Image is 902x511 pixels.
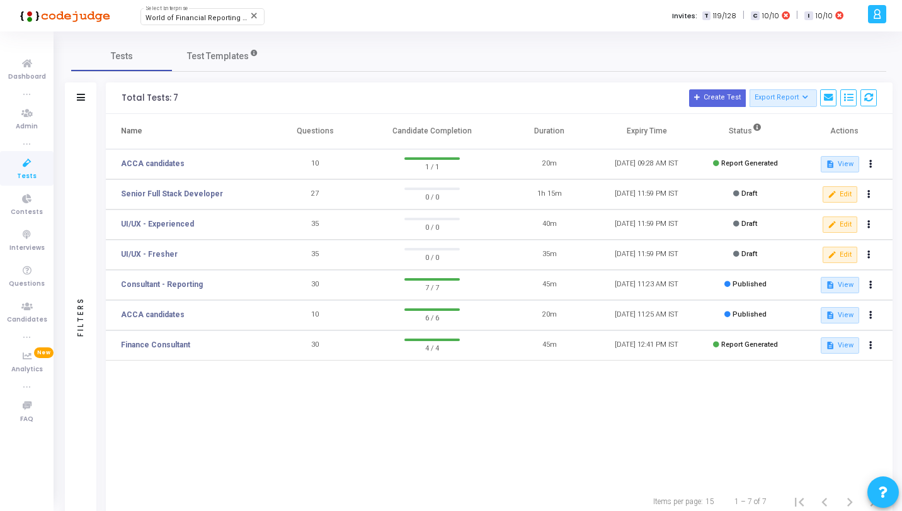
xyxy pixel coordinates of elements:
button: Edit [823,186,857,203]
span: 10/10 [816,11,833,21]
span: 0 / 0 [404,250,460,263]
span: Test Templates [187,50,249,63]
td: 1h 15m [501,179,598,210]
a: ACCA candidates [121,158,185,169]
span: Candidates [7,315,47,325]
span: 119/128 [713,11,736,21]
span: Draft [741,189,757,198]
th: Duration [501,114,598,149]
span: Report Generated [721,159,778,167]
span: Contests [11,207,43,218]
span: Published [733,310,767,318]
span: C [751,11,759,21]
a: UI/UX - Fresher [121,249,178,260]
span: Tests [17,171,37,182]
button: Export Report [750,89,817,107]
td: 27 [266,179,364,210]
td: [DATE] 11:59 PM IST [598,210,695,240]
mat-icon: edit [828,220,836,229]
span: World of Financial Reporting (1163) [146,14,263,22]
span: Questions [9,279,45,289]
span: | [796,9,798,22]
th: Questions [266,114,364,149]
td: 10 [266,300,364,330]
div: 1 – 7 of 7 [734,496,767,507]
div: Filters [75,247,86,386]
th: Actions [795,114,893,149]
mat-icon: description [826,281,835,289]
td: [DATE] 11:59 PM IST [598,179,695,210]
mat-icon: description [826,341,835,350]
a: ACCA candidates [121,309,185,320]
td: 40m [501,210,598,240]
div: Items per page: [653,496,703,507]
td: [DATE] 11:59 PM IST [598,240,695,270]
th: Name [106,114,266,149]
span: Tests [111,50,133,63]
td: 35 [266,240,364,270]
span: Interviews [9,243,45,254]
button: Edit [823,247,857,263]
div: 15 [705,496,714,507]
td: 30 [266,270,364,300]
mat-icon: edit [828,190,836,199]
td: 20m [501,149,598,179]
span: Analytics [11,364,43,375]
span: I [804,11,813,21]
button: View [821,277,859,293]
span: Report Generated [721,340,778,349]
a: Senior Full Stack Developer [121,188,223,199]
span: Admin [16,121,38,132]
span: 0 / 0 [404,220,460,233]
mat-icon: edit [828,250,836,259]
a: UI/UX - Experienced [121,218,194,230]
button: Edit [823,216,857,233]
span: 4 / 4 [404,341,460,354]
span: New [34,347,54,358]
button: Create Test [689,89,746,107]
td: [DATE] 12:41 PM IST [598,330,695,361]
span: | [743,9,745,22]
span: Draft [741,250,757,258]
span: Published [733,280,767,288]
th: Candidate Completion [363,114,500,149]
span: T [702,11,711,21]
span: 6 / 6 [404,311,460,323]
td: [DATE] 11:23 AM IST [598,270,695,300]
td: 45m [501,330,598,361]
span: Draft [741,220,757,228]
a: Finance Consultant [121,339,190,351]
span: 10/10 [762,11,779,21]
button: View [821,307,859,323]
button: View [821,337,859,354]
span: Dashboard [8,72,46,82]
th: Status [695,114,795,149]
td: 30 [266,330,364,361]
span: FAQ [20,414,33,425]
mat-icon: Clear [249,11,260,21]
th: Expiry Time [598,114,695,149]
td: 45m [501,270,598,300]
td: 35m [501,240,598,270]
span: 1 / 1 [404,160,460,172]
button: View [821,156,859,172]
mat-icon: description [826,311,835,320]
td: 20m [501,300,598,330]
span: 7 / 7 [404,281,460,293]
td: [DATE] 11:25 AM IST [598,300,695,330]
span: 0 / 0 [404,190,460,203]
a: Consultant - Reporting [121,279,203,290]
td: [DATE] 09:28 AM IST [598,149,695,179]
img: logo [16,3,110,28]
mat-icon: description [826,160,835,169]
td: 10 [266,149,364,179]
td: 35 [266,210,364,240]
label: Invites: [672,11,697,21]
div: Total Tests: 7 [122,93,178,103]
